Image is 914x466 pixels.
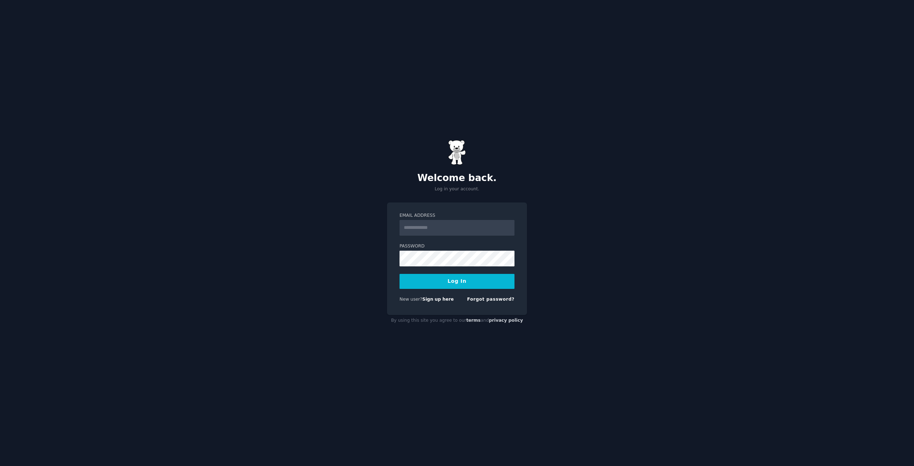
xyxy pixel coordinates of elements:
p: Log in your account. [387,186,527,192]
a: terms [466,318,481,323]
a: Forgot password? [467,297,514,302]
a: Sign up here [422,297,454,302]
h2: Welcome back. [387,172,527,184]
div: By using this site you agree to our and [387,315,527,326]
a: privacy policy [489,318,523,323]
label: Email Address [400,212,514,219]
span: New user? [400,297,422,302]
img: Gummy Bear [448,140,466,165]
button: Log In [400,274,514,289]
label: Password [400,243,514,250]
